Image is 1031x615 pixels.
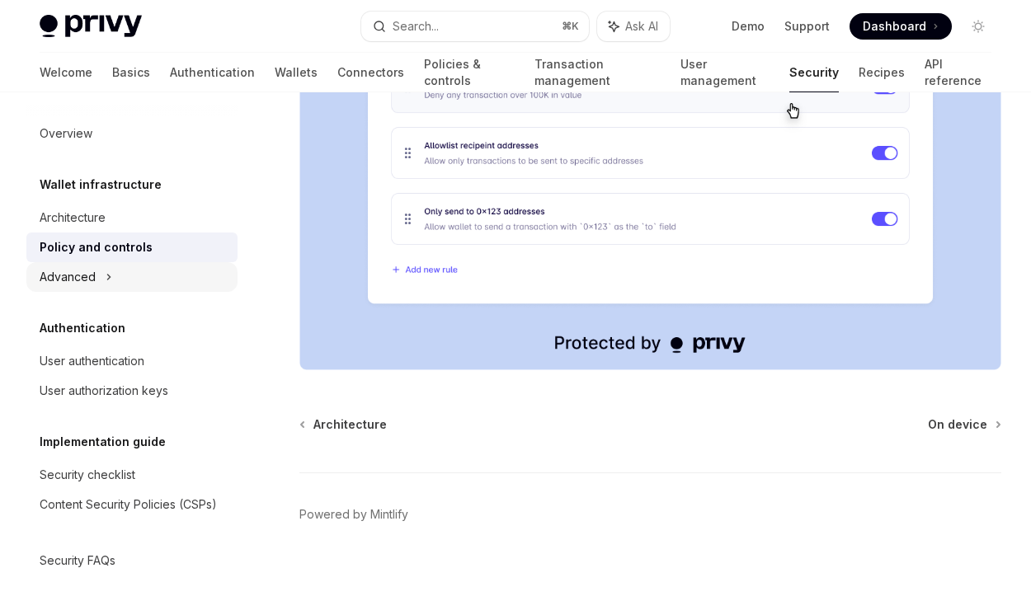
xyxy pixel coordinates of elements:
a: Support [784,18,830,35]
span: Architecture [313,416,387,433]
a: Policy and controls [26,232,238,262]
a: Powered by Mintlify [299,506,408,523]
h5: Wallet infrastructure [40,175,162,195]
span: On device [928,416,987,433]
a: Content Security Policies (CSPs) [26,490,238,519]
a: Security FAQs [26,546,238,575]
a: Architecture [301,416,387,433]
div: User authentication [40,351,144,371]
div: Security checklist [40,465,135,485]
a: Overview [26,119,238,148]
h5: Implementation guide [40,432,166,452]
button: Toggle dark mode [965,13,991,40]
div: Overview [40,124,92,143]
div: User authorization keys [40,381,168,401]
span: Dashboard [863,18,926,35]
a: Policies & controls [424,53,515,92]
img: light logo [40,15,142,38]
span: ⌘ K [562,20,579,33]
a: Welcome [40,53,92,92]
a: Demo [732,18,765,35]
a: User management [680,53,770,92]
a: API reference [925,53,991,92]
div: Advanced [40,267,96,287]
div: Policy and controls [40,237,153,257]
span: Ask AI [625,18,658,35]
div: Security FAQs [40,551,115,570]
a: Security [789,53,839,92]
h5: Authentication [40,318,125,338]
div: Architecture [40,208,106,228]
a: On device [928,416,1000,433]
a: Transaction management [534,53,661,92]
a: Security checklist [26,460,238,490]
a: Connectors [337,53,404,92]
div: Content Security Policies (CSPs) [40,495,217,514]
a: Basics [112,53,150,92]
a: Recipes [859,53,905,92]
a: Authentication [170,53,255,92]
a: Architecture [26,203,238,232]
a: User authentication [26,346,238,376]
div: Search... [393,16,439,36]
a: User authorization keys [26,376,238,406]
a: Dashboard [850,13,952,40]
button: Search...⌘K [361,12,589,41]
button: Ask AI [597,12,670,41]
a: Wallets [275,53,318,92]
